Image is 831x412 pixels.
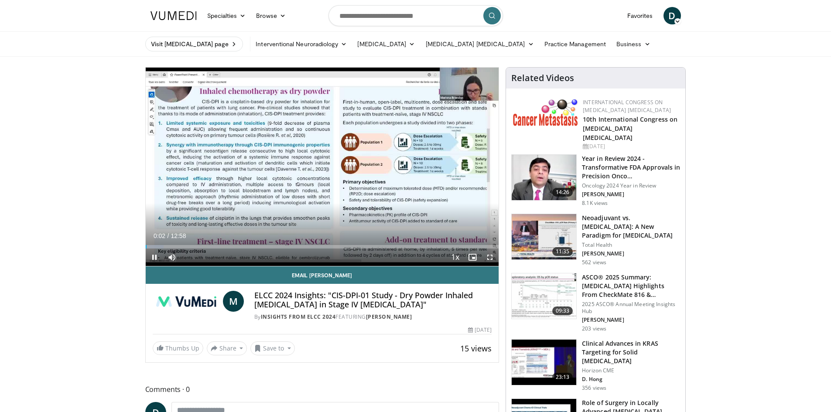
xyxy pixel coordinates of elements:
span: 0:02 [154,232,165,239]
a: Business [611,35,656,53]
p: Total Health [582,242,680,249]
span: / [168,232,169,239]
p: 2025 ASCO® Annual Meeting Insights Hub [582,301,680,315]
p: [PERSON_NAME] [582,250,680,257]
span: 23:13 [552,373,573,381]
a: 11:35 Neoadjuvant vs. [MEDICAL_DATA]: A New Paradigm for [MEDICAL_DATA] Total Health [PERSON_NAME... [511,214,680,266]
span: Comments 0 [145,384,499,395]
a: [MEDICAL_DATA] [MEDICAL_DATA] [421,35,539,53]
img: ca6195e2-c3cf-4116-a631-e3c10f237ad7.150x105_q85_crop-smart_upscale.jpg [512,340,576,385]
p: [PERSON_NAME] [582,191,680,198]
h3: Clinical Advances in KRAS Targeting for Solid [MEDICAL_DATA] [582,339,680,365]
span: 12:58 [171,232,186,239]
a: Specialties [202,7,251,24]
a: Browse [251,7,291,24]
a: Practice Management [539,35,611,53]
button: Pause [146,249,163,266]
button: Fullscreen [481,249,499,266]
img: Insights from ELCC 2024 [153,291,219,312]
div: [DATE] [583,143,678,150]
p: 562 views [582,259,606,266]
a: D [663,7,681,24]
a: Thumbs Up [153,341,203,355]
p: Oncology 2024 Year in Review [582,182,680,189]
a: Favorites [622,7,658,24]
button: Playback Rate [446,249,464,266]
p: [PERSON_NAME] [582,317,680,323]
a: Email [PERSON_NAME] [146,266,499,284]
button: Enable picture-in-picture mode [464,249,481,266]
a: Insights from ELCC 2024 [261,313,336,320]
img: 22cacae0-80e8-46c7-b946-25cff5e656fa.150x105_q85_crop-smart_upscale.jpg [512,155,576,200]
img: 33da1a77-025c-43da-bca2-cef0ed64bb02.150x105_q85_crop-smart_upscale.jpg [512,273,576,319]
img: VuMedi Logo [150,11,197,20]
p: 8.1K views [582,200,608,207]
p: D. Hong [582,376,680,383]
a: International Congress on [MEDICAL_DATA] [MEDICAL_DATA] [583,99,671,114]
span: 09:33 [552,306,573,315]
a: [PERSON_NAME] [366,313,412,320]
h3: Neoadjuvant vs. [MEDICAL_DATA]: A New Paradigm for [MEDICAL_DATA] [582,214,680,240]
a: [MEDICAL_DATA] [352,35,420,53]
h4: ELCC 2024 Insights: "CIS-DPI-01 Study - Dry Powder Inhaled [MEDICAL_DATA] in Stage IV [MEDICAL_DA... [254,291,492,310]
button: Save to [250,341,295,355]
a: 10th International Congress on [MEDICAL_DATA] [MEDICAL_DATA] [583,115,677,142]
a: 23:13 Clinical Advances in KRAS Targeting for Solid [MEDICAL_DATA] Horizon CME D. Hong 356 views [511,339,680,392]
h4: Related Videos [511,73,574,83]
a: Visit [MEDICAL_DATA] page [145,37,243,51]
a: 09:33 ASCO® 2025 Summary: [MEDICAL_DATA] Highlights From CheckMate 816 & NeoADAURA … 2025 ASCO® A... [511,273,680,332]
p: Horizon CME [582,367,680,374]
div: Progress Bar [146,245,499,249]
div: By FEATURING [254,313,492,321]
a: M [223,291,244,312]
button: Mute [163,249,181,266]
h3: ASCO® 2025 Summary: [MEDICAL_DATA] Highlights From CheckMate 816 & NeoADAURA … [582,273,680,299]
p: 203 views [582,325,606,332]
a: Interventional Neuroradiology [250,35,352,53]
div: [DATE] [468,326,492,334]
span: 14:26 [552,188,573,197]
video-js: Video Player [146,68,499,266]
button: Share [207,341,247,355]
img: a192caad-8af4-474a-8dbf-e4e4616af2c9.150x105_q85_crop-smart_upscale.jpg [512,214,576,259]
h3: Year in Review 2024 - Transformative FDA Approvals in Precision Onco… [582,154,680,180]
p: 356 views [582,385,606,392]
span: 15 views [460,343,492,354]
img: 6ff8bc22-9509-4454-a4f8-ac79dd3b8976.png.150x105_q85_autocrop_double_scale_upscale_version-0.2.png [513,99,578,126]
span: 11:35 [552,247,573,256]
a: 14:26 Year in Review 2024 - Transformative FDA Approvals in Precision Onco… Oncology 2024 Year in... [511,154,680,207]
input: Search topics, interventions [328,5,503,26]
